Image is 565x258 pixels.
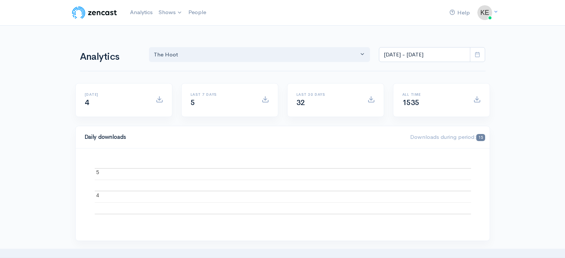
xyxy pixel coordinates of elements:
a: People [185,4,209,20]
a: Help [447,5,473,21]
h6: Last 7 days [191,92,253,97]
h1: Analytics [80,52,140,62]
svg: A chart. [85,157,481,232]
text: 5 [96,169,99,175]
a: Analytics [127,4,156,20]
button: The Hoot [149,47,370,62]
h6: [DATE] [85,92,147,97]
span: Downloads during period: [410,133,485,140]
input: analytics date range selector [379,47,470,62]
a: Shows [156,4,185,21]
h4: Daily downloads [85,134,402,140]
h6: All time [402,92,464,97]
span: 5 [191,98,195,107]
div: The Hoot [154,50,359,59]
span: 32 [296,98,305,107]
img: ZenCast Logo [71,5,118,20]
h6: Last 30 days [296,92,358,97]
text: 4 [96,192,99,198]
span: 1535 [402,98,419,107]
span: 4 [85,98,89,107]
iframe: gist-messenger-bubble-iframe [540,233,558,251]
span: 15 [476,134,485,141]
img: ... [477,5,492,20]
